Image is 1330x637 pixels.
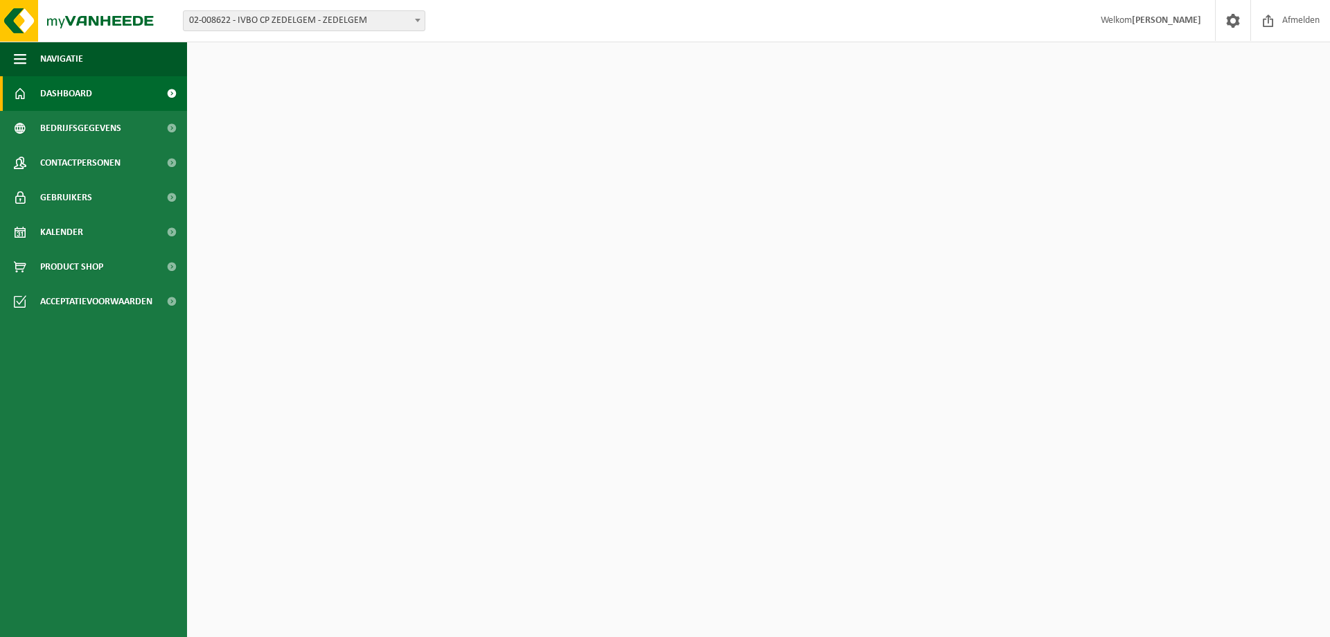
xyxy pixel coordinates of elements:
[40,250,103,284] span: Product Shop
[40,215,83,250] span: Kalender
[40,42,83,76] span: Navigatie
[184,11,425,30] span: 02-008622 - IVBO CP ZEDELGEM - ZEDELGEM
[40,76,92,111] span: Dashboard
[40,284,152,319] span: Acceptatievoorwaarden
[1132,15,1201,26] strong: [PERSON_NAME]
[40,180,92,215] span: Gebruikers
[183,10,425,31] span: 02-008622 - IVBO CP ZEDELGEM - ZEDELGEM
[40,146,121,180] span: Contactpersonen
[40,111,121,146] span: Bedrijfsgegevens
